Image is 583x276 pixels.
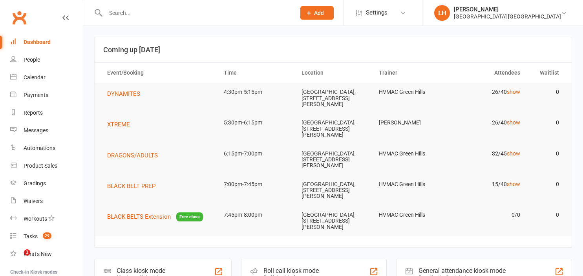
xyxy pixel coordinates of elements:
[107,213,171,220] span: BLACK BELTS Extension
[10,228,83,245] a: Tasks 29
[8,249,27,268] iframe: Intercom live chat
[117,267,165,274] div: Class kiosk mode
[10,157,83,175] a: Product Sales
[107,212,203,222] button: BLACK BELTS ExtensionFree class
[372,144,450,163] td: HVMAC Green Hills
[419,267,506,274] div: General attendance kiosk mode
[507,119,520,126] a: show
[10,192,83,210] a: Waivers
[217,206,294,224] td: 7:45pm-8:00pm
[107,90,140,97] span: DYNAMITES
[107,121,130,128] span: XTREME
[366,4,387,22] span: Settings
[300,6,334,20] button: Add
[10,104,83,122] a: Reports
[294,175,372,206] td: [GEOGRAPHIC_DATA], [STREET_ADDRESS][PERSON_NAME]
[103,7,290,18] input: Search...
[24,39,51,45] div: Dashboard
[10,51,83,69] a: People
[527,113,566,132] td: 0
[24,180,46,186] div: Gradings
[10,139,83,157] a: Automations
[107,183,155,190] span: BLACK BELT PREP
[107,151,163,160] button: DRAGONS/ADULTS
[10,175,83,192] a: Gradings
[507,181,520,187] a: show
[24,249,30,256] span: 1
[103,46,563,54] h3: Coming up [DATE]
[24,216,47,222] div: Workouts
[372,83,450,101] td: HVMAC Green Hills
[107,152,158,159] span: DRAGONS/ADULTS
[10,122,83,139] a: Messages
[107,120,135,129] button: XTREME
[263,267,320,274] div: Roll call kiosk mode
[24,198,43,204] div: Waivers
[24,145,55,151] div: Automations
[294,63,372,83] th: Location
[43,232,51,239] span: 29
[10,69,83,86] a: Calendar
[507,150,520,157] a: show
[10,86,83,104] a: Payments
[107,181,161,191] button: BLACK BELT PREP
[217,113,294,132] td: 5:30pm-6:15pm
[450,144,527,163] td: 32/45
[24,127,48,133] div: Messages
[527,144,566,163] td: 0
[10,33,83,51] a: Dashboard
[217,175,294,194] td: 7:00pm-7:45pm
[100,63,217,83] th: Event/Booking
[24,74,46,80] div: Calendar
[314,10,324,16] span: Add
[527,63,566,83] th: Waitlist
[294,83,372,113] td: [GEOGRAPHIC_DATA], [STREET_ADDRESS][PERSON_NAME]
[527,206,566,224] td: 0
[217,144,294,163] td: 6:15pm-7:00pm
[454,13,561,20] div: [GEOGRAPHIC_DATA] [GEOGRAPHIC_DATA]
[176,212,203,221] span: Free class
[450,83,527,101] td: 26/40
[507,89,520,95] a: show
[450,206,527,224] td: 0/0
[10,210,83,228] a: Workouts
[24,92,48,98] div: Payments
[24,57,40,63] div: People
[9,8,29,27] a: Clubworx
[217,63,294,83] th: Time
[24,163,57,169] div: Product Sales
[294,113,372,144] td: [GEOGRAPHIC_DATA], [STREET_ADDRESS][PERSON_NAME]
[372,113,450,132] td: [PERSON_NAME]
[450,113,527,132] td: 26/40
[372,175,450,194] td: HVMAC Green Hills
[294,144,372,175] td: [GEOGRAPHIC_DATA], [STREET_ADDRESS][PERSON_NAME]
[24,251,52,257] div: What's New
[217,83,294,101] td: 4:30pm-5:15pm
[450,175,527,194] td: 15/40
[527,83,566,101] td: 0
[372,206,450,224] td: HVMAC Green Hills
[454,6,561,13] div: [PERSON_NAME]
[372,63,450,83] th: Trainer
[434,5,450,21] div: LH
[24,233,38,239] div: Tasks
[24,110,43,116] div: Reports
[527,175,566,194] td: 0
[10,245,83,263] a: What's New
[294,206,372,236] td: [GEOGRAPHIC_DATA], [STREET_ADDRESS][PERSON_NAME]
[450,63,527,83] th: Attendees
[107,89,146,99] button: DYNAMITES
